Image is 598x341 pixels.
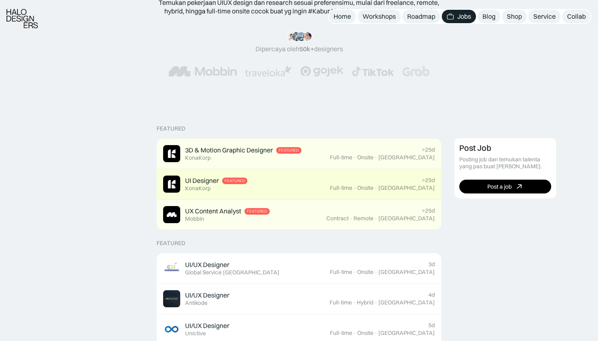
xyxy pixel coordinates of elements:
div: · [353,330,356,337]
div: >25d [422,207,435,214]
a: Collab [562,10,591,23]
div: Full-time [330,154,352,161]
div: Posting job dan temukan talenta yang pas buat [PERSON_NAME]. [459,156,551,170]
img: Job Image [163,260,180,277]
div: · [353,299,356,306]
div: Featured [247,209,267,214]
div: UI/UX Designer [185,291,229,300]
div: Full-time [330,269,352,276]
div: Mobbin [185,215,204,222]
div: Jobs [457,12,471,21]
div: Featured [157,125,186,132]
div: Full-time [330,330,352,337]
div: Onsite [357,269,373,276]
div: Onsite [357,185,373,191]
a: Workshops [358,10,401,23]
span: 50k+ [299,45,314,53]
div: Full-time [330,185,352,191]
div: Collab [567,12,586,21]
div: UX Content Analyst [185,207,241,215]
a: Roadmap [402,10,440,23]
a: Post a job [459,180,551,193]
div: · [374,185,378,191]
a: Shop [502,10,527,23]
div: · [349,215,353,222]
div: UI Designer [185,176,219,185]
div: Dipercaya oleh designers [255,45,343,53]
div: Shop [507,12,522,21]
div: Contract [326,215,349,222]
div: KonaKorp [185,154,211,161]
div: · [374,299,378,306]
div: Global Service [GEOGRAPHIC_DATA] [185,269,279,276]
div: · [374,154,378,161]
div: Post a job [487,183,512,190]
div: Service [533,12,556,21]
div: Onsite [357,154,373,161]
div: 5d [428,322,435,329]
div: · [374,215,378,222]
div: Blog [482,12,495,21]
div: Antikode [185,300,207,306]
a: Job Image3D & Motion Graphic DesignerFeaturedKonaKorp>25dFull-time·Onsite·[GEOGRAPHIC_DATA] [157,139,441,169]
a: Job ImageUI/UX DesignerAntikode4dFull-time·Hybrid·[GEOGRAPHIC_DATA] [157,284,441,314]
div: Roadmap [407,12,435,21]
img: Job Image [163,145,180,162]
a: Job ImageUI/UX DesignerGlobal Service [GEOGRAPHIC_DATA]3dFull-time·Onsite·[GEOGRAPHIC_DATA] [157,253,441,284]
a: Job ImageUX Content AnalystFeaturedMobbin>25dContract·Remote·[GEOGRAPHIC_DATA] [157,200,441,230]
div: 3D & Motion Graphic Designer [185,146,273,154]
div: [GEOGRAPHIC_DATA] [378,215,435,222]
a: Blog [478,10,500,23]
div: [GEOGRAPHIC_DATA] [378,269,435,276]
div: UI/UX Designer [185,261,229,269]
div: [GEOGRAPHIC_DATA] [378,154,435,161]
div: · [374,330,378,337]
div: · [353,269,356,276]
div: >25d [422,177,435,184]
div: KonaKorp [185,185,211,192]
a: Jobs [442,10,476,23]
div: Hybrid [357,299,373,306]
div: 4d [428,291,435,298]
div: · [353,185,356,191]
div: [GEOGRAPHIC_DATA] [378,185,435,191]
div: Full-time [330,299,352,306]
img: Job Image [163,176,180,193]
div: >25d [422,146,435,153]
div: Remote [354,215,373,222]
div: Post Job [459,143,491,153]
a: Service [528,10,561,23]
div: Featured [157,240,186,247]
div: Home [334,12,351,21]
div: · [353,154,356,161]
div: [GEOGRAPHIC_DATA] [378,299,435,306]
div: Unictive [185,330,206,337]
img: Job Image [163,206,180,223]
a: Home [329,10,356,23]
div: UI/UX Designer [185,321,229,330]
div: Featured [279,148,299,153]
img: Job Image [163,321,180,338]
div: Featured [225,178,245,183]
div: 3d [428,261,435,268]
div: Workshops [362,12,396,21]
div: Onsite [357,330,373,337]
a: Job ImageUI DesignerFeaturedKonaKorp>25dFull-time·Onsite·[GEOGRAPHIC_DATA] [157,169,441,200]
div: [GEOGRAPHIC_DATA] [378,330,435,337]
div: · [374,269,378,276]
img: Job Image [163,290,180,307]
